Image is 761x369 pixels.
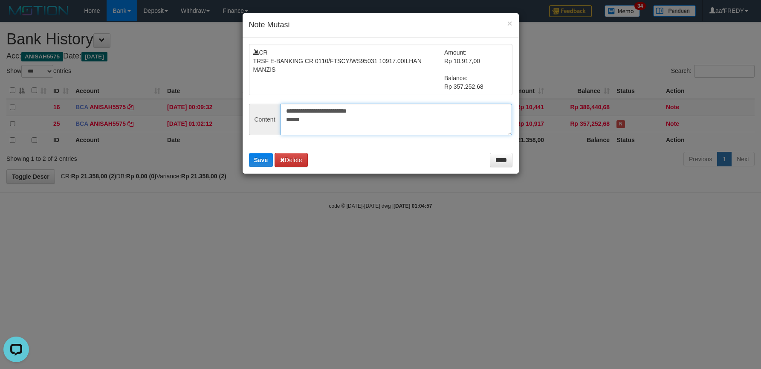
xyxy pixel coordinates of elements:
td: Amount: Rp 10.917,00 Balance: Rp 357.252,68 [444,48,508,91]
span: Delete [280,157,302,163]
button: Open LiveChat chat widget [3,3,29,29]
button: × [507,19,512,28]
td: CR TRSF E-BANKING CR 0110/FTSCY/WS95031 10917.00ILHAN MANZIS [253,48,445,91]
button: Save [249,153,273,167]
h4: Note Mutasi [249,20,512,31]
span: Content [249,104,281,135]
span: Save [254,157,268,163]
button: Delete [275,153,307,167]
